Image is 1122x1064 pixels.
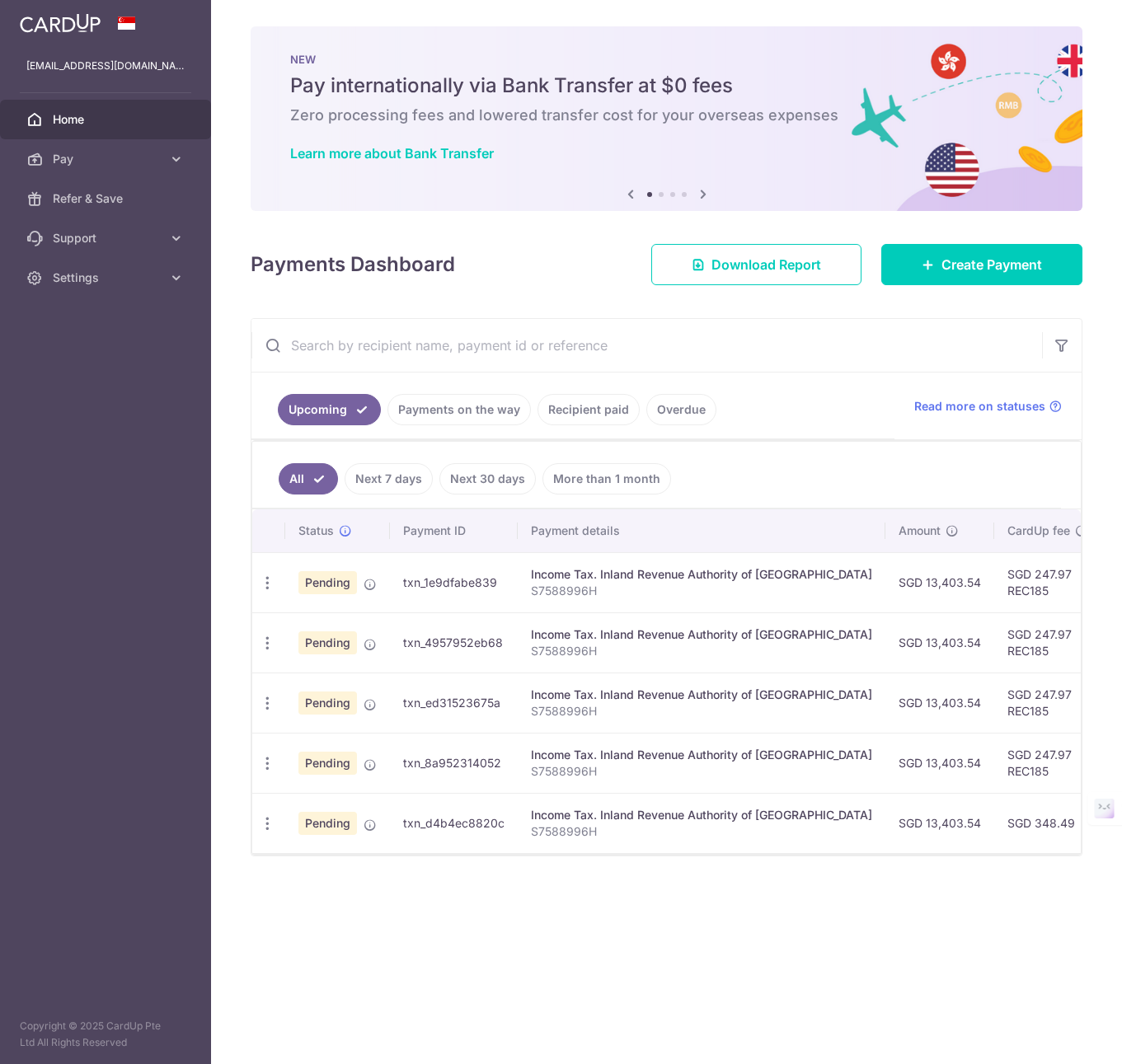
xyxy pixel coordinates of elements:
[298,691,357,715] span: Pending
[53,270,162,286] span: Settings
[290,105,1043,125] h6: Zero processing fees and lowered transfer cost for your overseas expenses
[994,793,1101,853] td: SGD 348.49
[279,463,338,495] a: All
[885,673,994,733] td: SGD 13,403.54
[531,687,872,703] div: Income Tax. Inland Revenue Authority of [GEOGRAPHIC_DATA]
[994,733,1101,793] td: SGD 247.97 REC185
[881,244,1082,285] a: Create Payment
[994,552,1101,612] td: SGD 247.97 REC185
[53,190,162,207] span: Refer & Save
[899,523,941,539] span: Amount
[941,255,1042,274] span: Create Payment
[390,612,518,673] td: txn_4957952eb68
[531,823,872,840] p: S7588996H
[53,151,162,167] span: Pay
[885,552,994,612] td: SGD 13,403.54
[251,26,1082,211] img: Bank transfer banner
[439,463,536,495] a: Next 30 days
[53,111,162,128] span: Home
[531,747,872,763] div: Income Tax. Inland Revenue Authority of [GEOGRAPHIC_DATA]
[531,583,872,599] p: S7588996H
[994,673,1101,733] td: SGD 247.97 REC185
[531,643,872,659] p: S7588996H
[290,145,494,162] a: Learn more about Bank Transfer
[251,319,1042,372] input: Search by recipient name, payment id or reference
[278,394,381,425] a: Upcoming
[251,250,455,279] h4: Payments Dashboard
[26,58,185,74] p: [EMAIL_ADDRESS][DOMAIN_NAME]
[298,571,357,594] span: Pending
[390,509,518,552] th: Payment ID
[711,255,821,274] span: Download Report
[390,793,518,853] td: txn_d4b4ec8820c
[646,394,716,425] a: Overdue
[914,398,1045,415] span: Read more on statuses
[1007,523,1070,539] span: CardUp fee
[390,552,518,612] td: txn_1e9dfabe839
[885,733,994,793] td: SGD 13,403.54
[290,73,1043,99] h5: Pay internationally via Bank Transfer at $0 fees
[885,612,994,673] td: SGD 13,403.54
[531,763,872,780] p: S7588996H
[298,752,357,775] span: Pending
[885,793,994,853] td: SGD 13,403.54
[531,807,872,823] div: Income Tax. Inland Revenue Authority of [GEOGRAPHIC_DATA]
[531,626,872,643] div: Income Tax. Inland Revenue Authority of [GEOGRAPHIC_DATA]
[298,523,334,539] span: Status
[1016,1015,1106,1056] iframe: Opens a widget where you can find more information
[390,733,518,793] td: txn_8a952314052
[651,244,861,285] a: Download Report
[298,631,357,654] span: Pending
[542,463,671,495] a: More than 1 month
[390,673,518,733] td: txn_ed31523675a
[531,566,872,583] div: Income Tax. Inland Revenue Authority of [GEOGRAPHIC_DATA]
[531,703,872,719] p: S7588996H
[518,509,885,552] th: Payment details
[994,612,1101,673] td: SGD 247.97 REC185
[290,53,1043,66] p: NEW
[914,398,1062,415] a: Read more on statuses
[53,230,162,246] span: Support
[20,13,101,33] img: CardUp
[387,394,531,425] a: Payments on the way
[345,463,433,495] a: Next 7 days
[538,394,640,425] a: Recipient paid
[298,812,357,835] span: Pending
